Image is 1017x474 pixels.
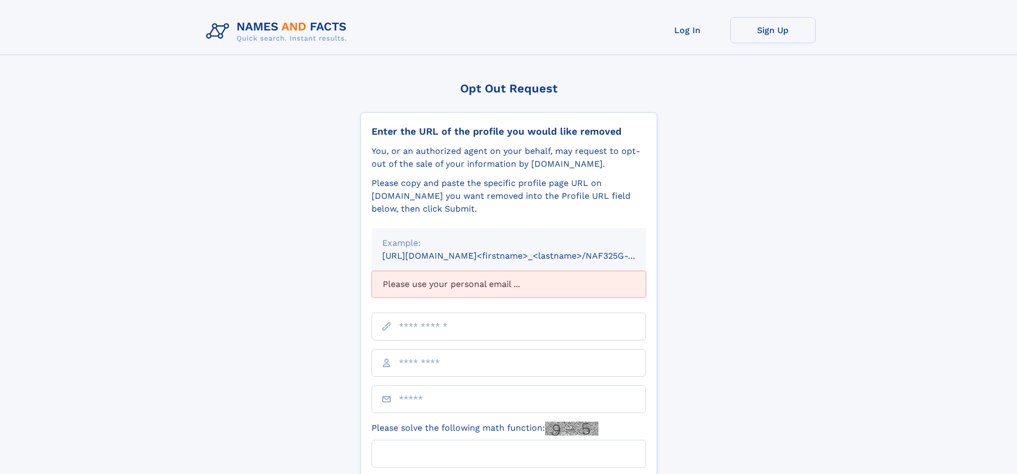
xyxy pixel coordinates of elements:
img: Logo Names and Facts [202,17,356,46]
div: Example: [382,237,635,250]
small: [URL][DOMAIN_NAME]<firstname>_<lastname>/NAF325G-xxxxxxxx [382,251,666,261]
div: Please copy and paste the specific profile page URL on [DOMAIN_NAME] you want removed into the Pr... [372,177,646,215]
div: Please use your personal email ... [372,271,646,298]
div: Enter the URL of the profile you would like removed [372,126,646,137]
a: Log In [645,17,730,43]
div: Opt Out Request [360,82,657,95]
div: You, or an authorized agent on your behalf, may request to opt-out of the sale of your informatio... [372,145,646,170]
a: Sign Up [730,17,816,43]
label: Please solve the following math function: [372,422,598,436]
